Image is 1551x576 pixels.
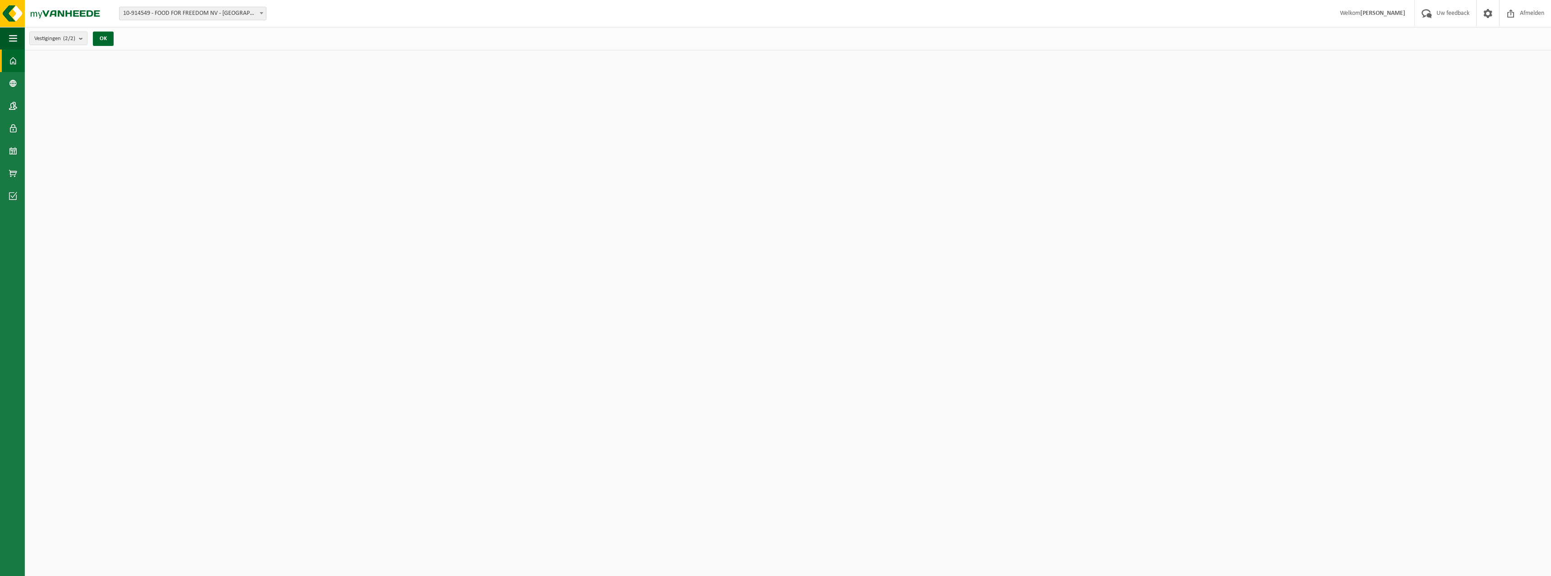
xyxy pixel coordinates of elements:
count: (2/2) [63,36,75,41]
strong: [PERSON_NAME] [1360,10,1405,17]
button: Vestigingen(2/2) [29,32,87,45]
span: 10-914549 - FOOD FOR FREEDOM NV - MALDEGEM [119,7,266,20]
span: Vestigingen [34,32,75,45]
button: OK [93,32,114,46]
